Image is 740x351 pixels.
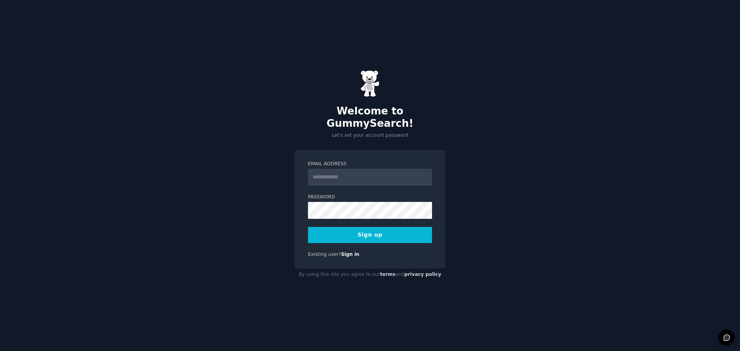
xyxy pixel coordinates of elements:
[380,272,395,277] a: terms
[294,132,446,139] p: Let's set your account password
[294,105,446,129] h2: Welcome to GummySearch!
[308,161,432,168] label: Email Address
[308,227,432,243] button: Sign up
[360,70,380,97] img: Gummy Bear
[341,252,360,257] a: Sign in
[404,272,441,277] a: privacy policy
[308,252,341,257] span: Existing user?
[294,269,446,281] div: By using this site you agree to our and
[308,194,432,201] label: Password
